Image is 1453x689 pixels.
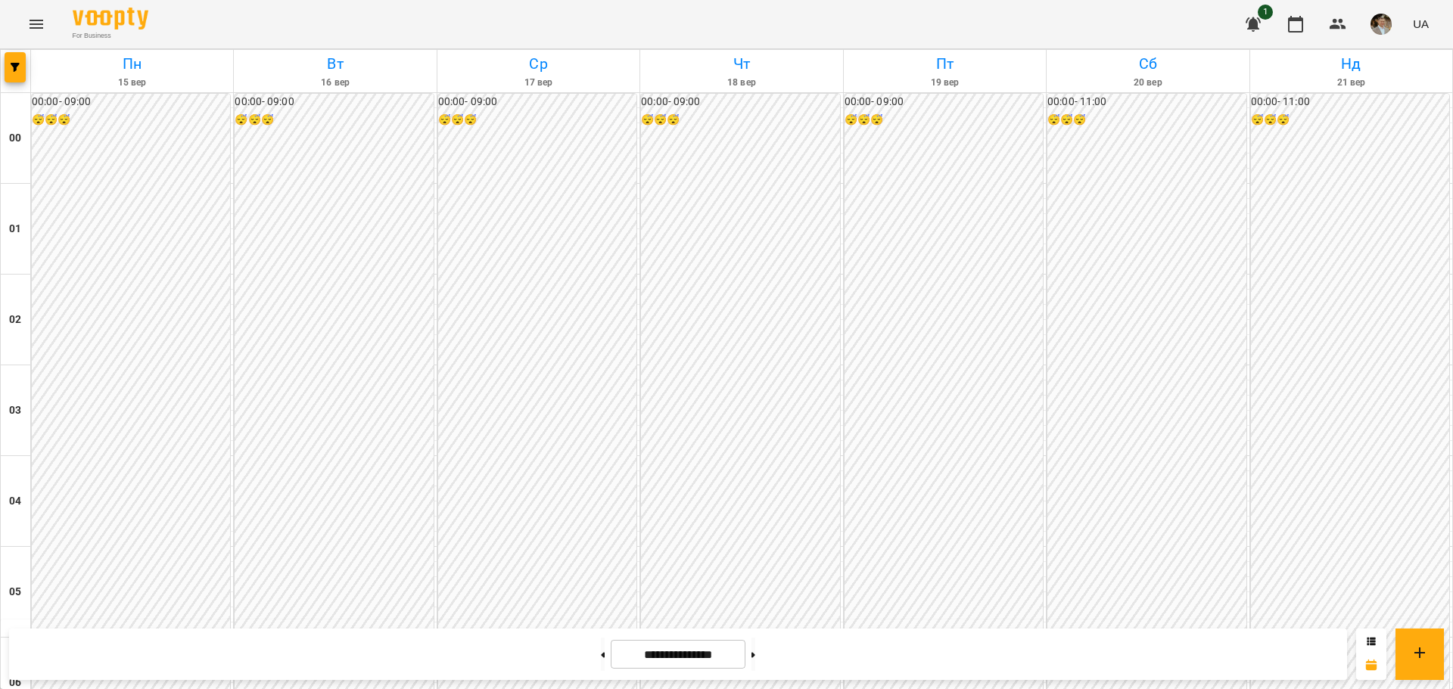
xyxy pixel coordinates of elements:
h6: 😴😴😴 [1047,112,1246,129]
h6: Сб [1049,52,1246,76]
h6: 😴😴😴 [235,112,433,129]
h6: Чт [642,52,840,76]
h6: 00:00 - 09:00 [438,94,636,110]
h6: Нд [1252,52,1450,76]
h6: 00:00 - 09:00 [845,94,1043,110]
h6: 02 [9,312,21,328]
h6: 😴😴😴 [438,112,636,129]
h6: 03 [9,402,21,419]
img: 7c88ea500635afcc637caa65feac9b0a.jpg [1371,14,1392,35]
h6: 00:00 - 09:00 [641,94,839,110]
img: Voopty Logo [73,8,148,29]
h6: Пн [33,52,231,76]
h6: 😴😴😴 [1251,112,1449,129]
h6: 01 [9,221,21,237]
h6: 😴😴😴 [32,112,230,129]
h6: 00:00 - 11:00 [1047,94,1246,110]
h6: 00:00 - 09:00 [32,94,230,110]
button: Menu [18,6,54,42]
h6: 18 вер [642,76,840,90]
h6: 19 вер [846,76,1044,90]
h6: 20 вер [1049,76,1246,90]
button: UA [1407,10,1435,38]
h6: 17 вер [440,76,637,90]
h6: Вт [236,52,434,76]
h6: 00 [9,130,21,147]
h6: Пт [846,52,1044,76]
h6: Ср [440,52,637,76]
h6: 15 вер [33,76,231,90]
span: UA [1413,16,1429,32]
h6: 00:00 - 09:00 [235,94,433,110]
h6: 05 [9,584,21,601]
span: For Business [73,31,148,41]
h6: 00:00 - 11:00 [1251,94,1449,110]
h6: 21 вер [1252,76,1450,90]
h6: 😴😴😴 [641,112,839,129]
h6: 04 [9,493,21,510]
span: 1 [1258,5,1273,20]
h6: 😴😴😴 [845,112,1043,129]
h6: 16 вер [236,76,434,90]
